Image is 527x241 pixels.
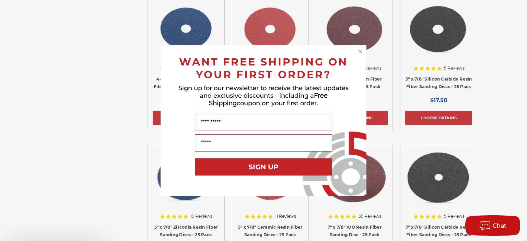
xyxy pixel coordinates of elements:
span: WANT FREE SHIPPING ON YOUR FIRST ORDER? [179,56,348,81]
span: Chat [493,222,507,229]
span: Sign up for our newsletter to receive the latest updates and exclusive discounts - including a co... [178,84,349,107]
span: Free Shipping [209,92,328,107]
button: Chat [465,215,520,236]
button: SIGN UP [195,158,332,176]
button: Close dialog [357,48,364,55]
